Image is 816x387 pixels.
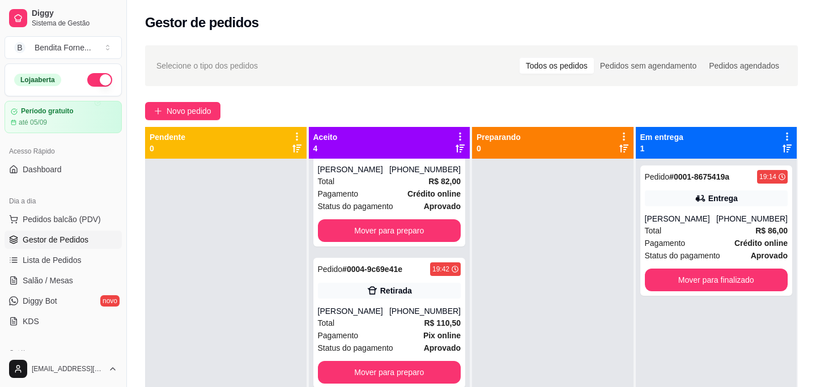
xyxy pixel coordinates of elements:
[407,189,461,198] strong: Crédito online
[5,160,122,178] a: Dashboard
[5,142,122,160] div: Acesso Rápido
[645,224,662,237] span: Total
[645,172,670,181] span: Pedido
[424,343,461,352] strong: aprovado
[5,251,122,269] a: Lista de Pedidos
[318,265,343,274] span: Pedido
[14,42,25,53] span: B
[520,58,594,74] div: Todos os pedidos
[318,342,393,354] span: Status do pagamento
[32,19,117,28] span: Sistema de Gestão
[23,234,88,245] span: Gestor de Pedidos
[167,105,211,117] span: Novo pedido
[380,285,412,296] div: Retirada
[389,164,461,175] div: [PHONE_NUMBER]
[645,237,686,249] span: Pagamento
[313,143,338,154] p: 4
[703,58,785,74] div: Pedidos agendados
[342,265,402,274] strong: # 0004-9c69e41e
[150,131,185,143] p: Pendente
[318,329,359,342] span: Pagamento
[21,107,74,116] article: Período gratuito
[156,59,258,72] span: Selecione o tipo dos pedidos
[477,131,521,143] p: Preparando
[645,213,716,224] div: [PERSON_NAME]
[424,202,461,211] strong: aprovado
[640,131,683,143] p: Em entrega
[145,102,220,120] button: Novo pedido
[751,251,788,260] strong: aprovado
[640,143,683,154] p: 1
[755,226,788,235] strong: R$ 86,00
[154,107,162,115] span: plus
[5,231,122,249] a: Gestor de Pedidos
[23,164,62,175] span: Dashboard
[423,331,461,340] strong: Pix online
[150,143,185,154] p: 0
[669,172,729,181] strong: # 0001-8675419a
[23,295,57,307] span: Diggy Bot
[19,118,47,127] article: até 05/09
[87,73,112,87] button: Alterar Status
[318,317,335,329] span: Total
[14,74,61,86] div: Loja aberta
[645,249,720,262] span: Status do pagamento
[716,213,788,224] div: [PHONE_NUMBER]
[5,5,122,32] a: DiggySistema de Gestão
[477,143,521,154] p: 0
[23,316,39,327] span: KDS
[35,42,91,53] div: Bendita Forne ...
[318,305,389,317] div: [PERSON_NAME]
[318,200,393,212] span: Status do pagamento
[5,344,122,362] div: Catálogo
[5,36,122,59] button: Select a team
[23,254,82,266] span: Lista de Pedidos
[645,269,788,291] button: Mover para finalizado
[32,364,104,373] span: [EMAIL_ADDRESS][DOMAIN_NAME]
[32,8,117,19] span: Diggy
[432,265,449,274] div: 19:42
[428,177,461,186] strong: R$ 82,00
[5,192,122,210] div: Dia a dia
[424,318,461,328] strong: R$ 110,50
[5,292,122,310] a: Diggy Botnovo
[5,312,122,330] a: KDS
[389,305,461,317] div: [PHONE_NUMBER]
[318,188,359,200] span: Pagamento
[734,239,788,248] strong: Crédito online
[318,219,461,242] button: Mover para preparo
[318,164,389,175] div: [PERSON_NAME]
[5,101,122,133] a: Período gratuitoaté 05/09
[708,193,738,204] div: Entrega
[313,131,338,143] p: Aceito
[145,14,259,32] h2: Gestor de pedidos
[23,214,101,225] span: Pedidos balcão (PDV)
[23,275,73,286] span: Salão / Mesas
[594,58,703,74] div: Pedidos sem agendamento
[5,210,122,228] button: Pedidos balcão (PDV)
[5,355,122,382] button: [EMAIL_ADDRESS][DOMAIN_NAME]
[318,175,335,188] span: Total
[318,361,461,384] button: Mover para preparo
[759,172,776,181] div: 19:14
[5,271,122,290] a: Salão / Mesas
